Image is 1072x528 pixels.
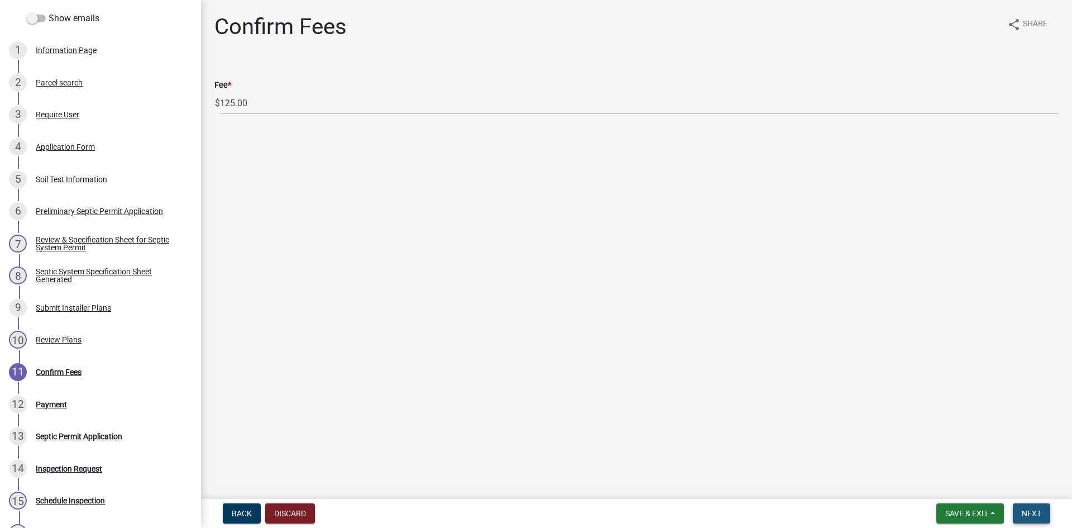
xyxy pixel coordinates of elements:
[9,363,27,381] div: 11
[9,170,27,188] div: 5
[9,41,27,59] div: 1
[27,12,99,25] label: Show emails
[214,82,231,89] label: Fee
[9,460,27,478] div: 14
[9,106,27,123] div: 3
[36,336,82,344] div: Review Plans
[36,143,95,151] div: Application Form
[36,111,79,118] div: Require User
[1007,18,1021,31] i: share
[9,299,27,317] div: 9
[36,401,67,408] div: Payment
[36,268,183,283] div: Septic System Specification Sheet Generated
[1013,503,1050,524] button: Next
[9,138,27,156] div: 4
[232,509,252,518] span: Back
[9,74,27,92] div: 2
[936,503,1004,524] button: Save & Exit
[214,92,221,115] span: $
[36,304,111,312] div: Submit Installer Plans
[36,465,102,473] div: Inspection Request
[1022,509,1041,518] span: Next
[9,396,27,413] div: 12
[214,13,347,40] h1: Confirm Fees
[36,175,107,183] div: Soil Test Information
[36,79,83,87] div: Parcel search
[1023,18,1047,31] span: Share
[223,503,261,524] button: Back
[36,368,82,376] div: Confirm Fees
[36,432,122,440] div: Septic Permit Application
[945,509,988,518] span: Save & Exit
[36,207,163,215] div: Preliminary Septic Permit Application
[36,236,183,251] div: Review & Specification Sheet for Septic System Permit
[36,497,105,505] div: Schedule Inspection
[36,46,97,54] div: Information Page
[9,202,27,220] div: 6
[998,13,1056,35] button: shareShare
[265,503,315,524] button: Discard
[9,492,27,510] div: 15
[9,267,27,284] div: 8
[9,235,27,253] div: 7
[9,427,27,445] div: 13
[9,331,27,349] div: 10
